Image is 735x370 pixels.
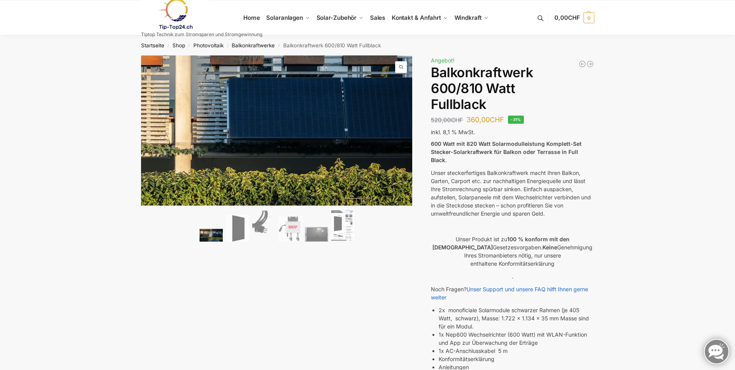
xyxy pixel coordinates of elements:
[508,116,524,124] span: -31%
[185,43,193,49] span: /
[193,42,224,48] a: Photovoltaik
[431,235,594,268] p: Unser Produkt ist zu Gesetzesvorgaben. Genehmigung Ihres Stromanbieters nötig, nur unsere enthalt...
[439,330,594,347] li: 1x Nep600 Wechselrichter (600 Watt) mit WLAN-Funktion und App zur Überwachung der Erträge
[412,55,684,367] img: Balkonkraftwerk 600/810 Watt Fullblack 3
[454,14,482,21] span: Windkraft
[490,116,504,124] span: CHF
[127,35,608,55] nav: Breadcrumb
[367,0,388,35] a: Sales
[578,60,586,68] a: Balkonkraftwerk 445/600 Watt Bificial
[451,0,492,35] a: Windkraft
[432,236,570,251] strong: 100 % konform mit den [DEMOGRAPHIC_DATA]
[451,116,463,124] span: CHF
[431,140,582,163] strong: 600 Watt mit 820 Watt Solarmodulleistung Komplett-Set Stecker-Solarkraftwerk für Balkon oder Terr...
[431,272,594,280] p: .
[252,211,275,242] img: Anschlusskabel-3meter_schweizer-stecker
[554,6,594,29] a: 0,00CHF 0
[232,42,275,48] a: Balkonkraftwerke
[431,286,588,301] a: Unser Support und unsere FAQ hilft Ihnen gerne weiter
[431,116,463,124] bdi: 520,00
[431,169,594,218] p: Unser steckerfertiges Balkonkraftwerk macht Ihren Balkon, Garten, Carport etc. zur nachhaltigen E...
[431,57,454,64] span: Angebot!
[275,43,283,49] span: /
[331,209,355,242] img: Balkonkraftwerk 600/810 Watt Fullblack – Bild 6
[586,60,594,68] a: Balkonkraftwerk 405/600 Watt erweiterbar
[439,347,594,355] li: 1x AC-Anschlusskabel 5 m
[554,14,580,21] span: 0,00
[172,42,185,48] a: Shop
[164,43,172,49] span: /
[439,355,594,363] li: Konformitätserklärung
[279,216,302,242] img: NEP 800 Drosselbar auf 600 Watt
[431,65,594,112] h1: Balkonkraftwerk 600/810 Watt Fullblack
[370,14,386,21] span: Sales
[141,32,262,37] p: Tiptop Technik zum Stromsparen und Stromgewinnung
[313,0,367,35] a: Solar-Zubehör
[224,43,232,49] span: /
[431,285,594,301] p: Noch Fragen?
[392,14,441,21] span: Kontakt & Anfahrt
[226,215,249,242] img: TommaTech Vorderseite
[431,129,475,135] span: inkl. 8,1 % MwSt.
[584,12,594,23] span: 0
[466,116,504,124] bdi: 360,00
[141,42,164,48] a: Startseite
[263,0,313,35] a: Solaranlagen
[388,0,451,35] a: Kontakt & Anfahrt
[439,306,594,330] li: 2x monoficiale Solarmodule schwarzer Rahmen (je 405 Watt, schwarz), Masse: 1.722 x 1.134 x 35 mm ...
[542,244,557,251] strong: Keine
[317,14,357,21] span: Solar-Zubehör
[305,227,328,242] img: Balkonkraftwerk 600/810 Watt Fullblack – Bild 5
[568,14,580,21] span: CHF
[200,229,223,242] img: 2 Balkonkraftwerke
[266,14,303,21] span: Solaranlagen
